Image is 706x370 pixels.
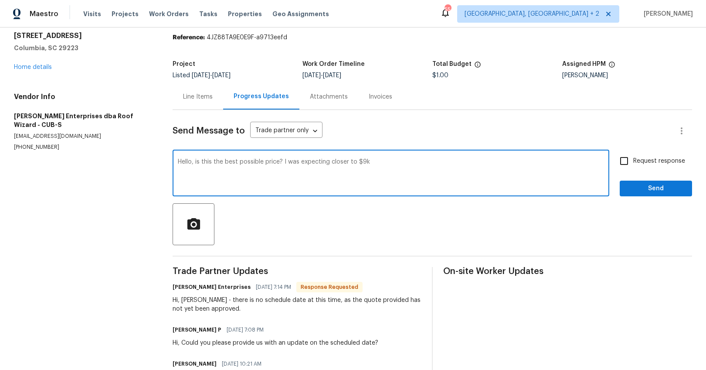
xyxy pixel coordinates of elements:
[149,10,189,18] span: Work Orders
[178,159,604,189] textarea: Hello, is this the best possible price? I was expecting closer to $9k
[302,61,365,67] h5: Work Order Timeline
[173,283,251,291] h6: [PERSON_NAME] Enterprises
[183,92,213,101] div: Line Items
[432,72,448,79] span: $1.00
[212,72,231,79] span: [DATE]
[83,10,101,18] span: Visits
[173,360,217,368] h6: [PERSON_NAME]
[173,72,231,79] span: Listed
[173,267,421,276] span: Trade Partner Updates
[310,92,348,101] div: Attachments
[272,10,329,18] span: Geo Assignments
[173,339,378,347] div: Hi, Could you please provide us with an update on the scheduled date?
[173,61,195,67] h5: Project
[112,10,139,18] span: Projects
[14,64,52,70] a: Home details
[192,72,231,79] span: -
[173,127,245,135] span: Send Message to
[633,157,685,166] span: Request response
[173,325,221,334] h6: [PERSON_NAME] P
[443,267,692,276] span: On-site Worker Updates
[173,34,205,41] b: Reference:
[227,325,264,334] span: [DATE] 7:08 PM
[432,61,472,67] h5: Total Budget
[297,283,362,291] span: Response Requested
[173,33,692,42] div: 4JZ88TA9E0E9F-a9713eefd
[14,112,152,129] h5: [PERSON_NAME] Enterprises dba Roof Wizard - CUB-S
[562,72,692,79] div: [PERSON_NAME]
[608,61,615,72] span: The hpm assigned to this work order.
[250,124,322,138] div: Trade partner only
[14,92,152,101] h4: Vendor Info
[640,10,693,18] span: [PERSON_NAME]
[228,10,262,18] span: Properties
[562,61,606,67] h5: Assigned HPM
[302,72,341,79] span: -
[192,72,210,79] span: [DATE]
[302,72,321,79] span: [DATE]
[14,31,152,40] h2: [STREET_ADDRESS]
[14,133,152,140] p: [EMAIL_ADDRESS][DOMAIN_NAME]
[465,10,599,18] span: [GEOGRAPHIC_DATA], [GEOGRAPHIC_DATA] + 2
[620,181,692,197] button: Send
[256,283,291,291] span: [DATE] 7:14 PM
[474,61,481,72] span: The total cost of line items that have been proposed by Opendoor. This sum includes line items th...
[30,10,58,18] span: Maestro
[369,92,392,101] div: Invoices
[234,92,289,101] div: Progress Updates
[173,296,421,313] div: Hi, [PERSON_NAME] - there is no schedule date at this time, as the quote provided has not yet bee...
[627,183,685,194] span: Send
[199,11,217,17] span: Tasks
[222,360,261,368] span: [DATE] 10:21 AM
[323,72,341,79] span: [DATE]
[445,5,451,14] div: 55
[14,144,152,151] p: [PHONE_NUMBER]
[14,44,152,52] h5: Columbia, SC 29223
